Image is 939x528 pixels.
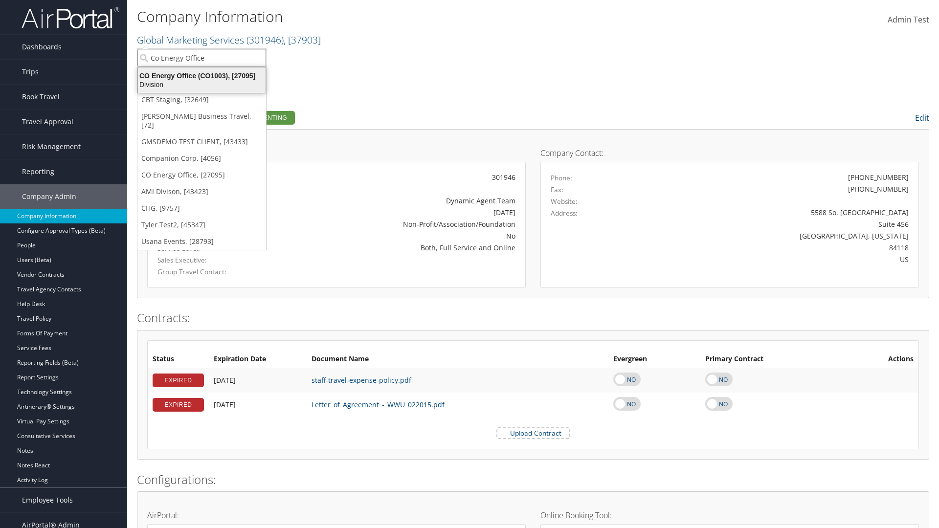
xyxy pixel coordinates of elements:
[282,196,515,206] div: Dynamic Agent Team
[153,374,204,387] div: EXPIRED
[284,33,321,46] span: , [ 37903 ]
[153,398,204,412] div: EXPIRED
[551,208,578,218] label: Address:
[307,351,608,368] th: Document Name
[22,488,73,512] span: Employee Tools
[22,134,81,159] span: Risk Management
[137,133,266,150] a: GMSDEMO TEST CLIENT, [43433]
[22,6,119,29] img: airportal-logo.png
[888,14,929,25] span: Admin Test
[904,371,914,390] i: Remove Contract
[551,185,563,195] label: Fax:
[915,112,929,123] a: Edit
[282,219,515,229] div: Non-Profit/Association/Foundation
[132,71,271,80] div: CO Energy Office (CO1003), [27095]
[551,197,578,206] label: Website:
[644,231,909,241] div: [GEOGRAPHIC_DATA], [US_STATE]
[22,110,73,134] span: Travel Approval
[540,511,919,519] h4: Online Booking Tool:
[282,242,515,253] div: Both, Full Service and Online
[22,85,60,109] span: Book Travel
[214,376,302,385] div: Add/Edit Date
[214,400,302,409] div: Add/Edit Date
[137,91,266,108] a: CBT Staging, [32649]
[137,49,266,67] input: Search Accounts
[22,35,62,59] span: Dashboards
[848,184,909,194] div: [PHONE_NUMBER]
[551,173,572,183] label: Phone:
[282,207,515,218] div: [DATE]
[22,184,76,209] span: Company Admin
[644,207,909,218] div: 5588 So. [GEOGRAPHIC_DATA]
[137,217,266,233] a: Tyler Test2, [45347]
[644,219,909,229] div: Suite 456
[147,511,526,519] h4: AirPortal:
[132,80,271,89] div: Division
[137,471,929,488] h2: Configurations:
[848,172,909,182] div: [PHONE_NUMBER]
[137,109,660,126] h2: Company Profile:
[157,267,267,277] label: Group Travel Contact:
[282,172,515,182] div: 301946
[137,309,929,326] h2: Contracts:
[312,400,445,409] a: Letter_of_Agreement_-_WWU_022015.pdf
[209,351,307,368] th: Expiration Date
[282,231,515,241] div: No
[137,6,665,27] h1: Company Information
[246,33,284,46] span: ( 301946 )
[888,5,929,35] a: Admin Test
[214,375,236,385] span: [DATE]
[644,254,909,264] div: US
[844,351,918,368] th: Actions
[137,33,321,46] a: Global Marketing Services
[137,150,266,167] a: Companion Corp, [4056]
[608,351,700,368] th: Evergreen
[904,395,914,414] i: Remove Contract
[137,233,266,250] a: Usana Events, [28793]
[137,200,266,217] a: CHG, [9757]
[312,375,411,385] a: staff-travel-expense-policy.pdf
[157,255,267,265] label: Sales Executive:
[147,149,526,157] h4: Account Details:
[700,351,844,368] th: Primary Contract
[148,351,209,368] th: Status
[137,108,266,133] a: [PERSON_NAME] Business Travel, [72]
[644,242,909,253] div: 84118
[137,183,266,200] a: AMI Divison, [43423]
[22,159,54,184] span: Reporting
[497,428,569,438] label: Upload Contract
[540,149,919,157] h4: Company Contact:
[214,400,236,409] span: [DATE]
[22,60,39,84] span: Trips
[137,167,266,183] a: CO Energy Office, [27095]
